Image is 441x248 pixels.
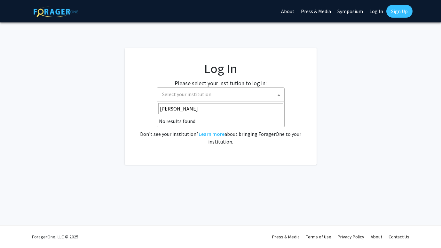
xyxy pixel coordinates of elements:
a: Terms of Use [306,234,331,240]
img: ForagerOne Logo [34,6,78,17]
a: About [371,234,382,240]
span: Select your institution [162,91,211,97]
div: No account? . Don't see your institution? about bringing ForagerOne to your institution. [138,115,304,145]
h1: Log In [138,61,304,76]
a: Press & Media [272,234,300,240]
span: Select your institution [160,88,284,101]
a: Privacy Policy [338,234,364,240]
a: Learn more about bringing ForagerOne to your institution [199,131,224,137]
input: Search [158,103,283,114]
li: No results found [157,115,284,127]
a: Sign Up [386,5,413,18]
label: Please select your institution to log in: [175,79,267,87]
div: ForagerOne, LLC © 2025 [32,226,78,248]
span: Select your institution [157,87,285,102]
a: Contact Us [389,234,409,240]
iframe: Chat [5,219,27,243]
